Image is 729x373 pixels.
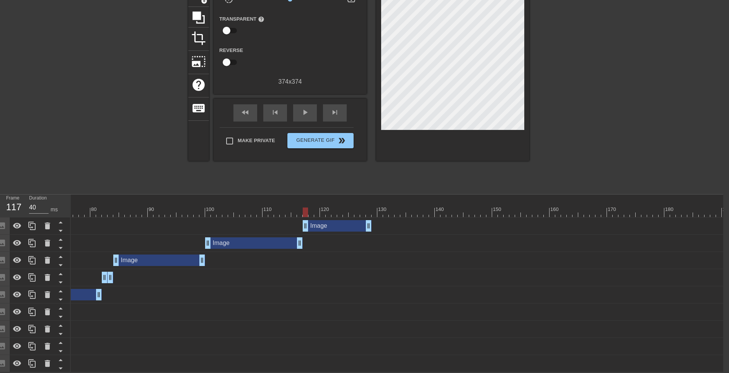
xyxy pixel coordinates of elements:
label: Duration [29,196,47,201]
div: 80 [91,206,98,213]
span: help [191,78,206,92]
div: 150 [493,206,502,213]
span: double_arrow [337,136,346,145]
div: 160 [550,206,560,213]
span: drag_handle [95,291,103,298]
div: 130 [378,206,388,213]
div: 180 [665,206,675,213]
div: 120 [321,206,330,213]
span: play_arrow [300,108,310,117]
div: 100 [206,206,215,213]
span: fast_rewind [241,108,250,117]
div: 90 [148,206,155,213]
span: drag_handle [198,256,206,264]
span: skip_previous [271,108,280,117]
div: ms [51,206,58,214]
span: Generate Gif [290,136,351,145]
div: 374 x 374 [214,77,367,86]
span: crop [191,31,206,45]
span: photo_size_select_large [191,54,206,69]
div: 110 [263,206,273,213]
div: 140 [435,206,445,213]
span: skip_next [330,108,339,117]
div: Frame [0,195,23,217]
div: 117 [6,200,18,214]
span: drag_handle [296,239,303,247]
span: drag_handle [204,239,212,247]
span: drag_handle [106,274,114,281]
span: Make Private [238,137,275,144]
span: drag_handle [101,274,108,281]
label: Transparent [219,15,264,23]
span: keyboard [191,101,206,115]
span: help [258,16,264,23]
span: drag_handle [112,256,120,264]
button: Generate Gif [287,133,354,148]
label: Reverse [219,47,243,54]
div: 170 [608,206,617,213]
